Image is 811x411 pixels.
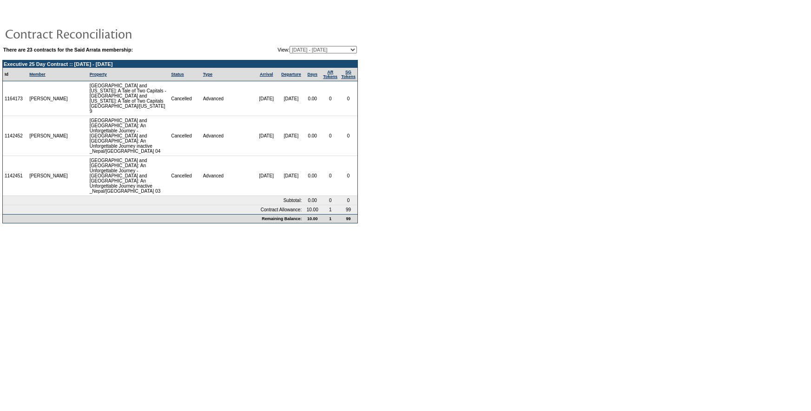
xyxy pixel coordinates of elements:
td: 1 [321,205,339,214]
td: 1142452 [3,116,27,156]
td: Cancelled [169,116,201,156]
td: [PERSON_NAME] [27,116,70,156]
a: Arrival [260,72,273,77]
td: 0 [339,81,357,116]
img: pgTtlContractReconciliation.gif [5,24,191,43]
td: Subtotal: [3,196,303,205]
td: 99 [339,214,357,223]
td: 0.00 [303,156,321,196]
td: View: [223,46,357,53]
td: 0.00 [303,81,321,116]
td: 0 [321,116,339,156]
td: Cancelled [169,156,201,196]
td: [GEOGRAPHIC_DATA] and [GEOGRAPHIC_DATA]: An Unforgettable Journey - [GEOGRAPHIC_DATA] and [GEOGRA... [88,156,169,196]
td: [DATE] [279,156,303,196]
a: SGTokens [341,70,356,79]
td: [PERSON_NAME] [27,156,70,196]
td: 0 [321,81,339,116]
td: 0 [339,116,357,156]
td: [GEOGRAPHIC_DATA] and [US_STATE]: A Tale of Two Capitals - [GEOGRAPHIC_DATA] and [US_STATE]: A Ta... [88,81,169,116]
td: 1164173 [3,81,27,116]
td: 99 [339,205,357,214]
td: 1 [321,214,339,223]
a: Days [307,72,317,77]
td: [DATE] [254,81,279,116]
td: 0 [321,196,339,205]
td: [DATE] [254,116,279,156]
td: 0.00 [303,116,321,156]
td: Advanced [201,81,254,116]
td: [DATE] [279,81,303,116]
td: 1142451 [3,156,27,196]
td: 0 [339,156,357,196]
td: 0.00 [303,196,321,205]
td: Id [3,68,27,81]
a: Member [29,72,46,77]
td: [PERSON_NAME] [27,81,70,116]
td: 10.00 [303,214,321,223]
a: Type [203,72,212,77]
td: 0 [321,156,339,196]
a: Status [171,72,184,77]
a: Departure [281,72,301,77]
td: Cancelled [169,81,201,116]
b: There are 23 contracts for the Said Arrata membership: [3,47,133,52]
td: Advanced [201,156,254,196]
a: Property [90,72,107,77]
td: [DATE] [279,116,303,156]
td: 0 [339,196,357,205]
td: Advanced [201,116,254,156]
td: [GEOGRAPHIC_DATA] and [GEOGRAPHIC_DATA]: An Unforgettable Journey - [GEOGRAPHIC_DATA] and [GEOGRA... [88,116,169,156]
td: [DATE] [254,156,279,196]
td: Contract Allowance: [3,205,303,214]
a: ARTokens [323,70,337,79]
td: Remaining Balance: [3,214,303,223]
td: 10.00 [303,205,321,214]
td: Executive 25 Day Contract :: [DATE] - [DATE] [3,60,357,68]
